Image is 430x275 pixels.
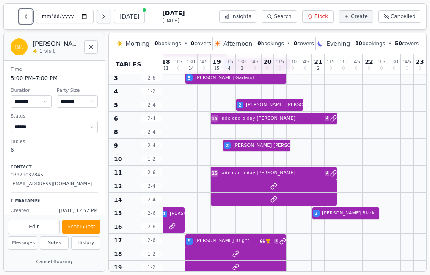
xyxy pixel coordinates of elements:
p: Timestamps [11,198,98,204]
span: 17 [114,236,122,245]
span: 2 [226,143,229,149]
span: 10 [114,155,122,163]
span: : 30 [390,59,398,64]
span: 2 [315,210,318,217]
span: 0 [355,66,357,71]
span: [DATE] [162,17,185,24]
dt: Duration [11,87,52,94]
span: : 15 [276,59,284,64]
span: 4 [325,116,329,121]
dt: Time [11,66,98,73]
span: 2 [239,102,242,108]
button: Insights [219,10,257,23]
span: 2 - 4 [141,115,162,122]
p: [EMAIL_ADDRESS][DOMAIN_NAME] [11,181,98,188]
span: 0 [342,66,345,71]
span: 2 [317,66,320,71]
span: : 15 [225,59,233,64]
span: 22 [365,59,373,65]
span: 9 [188,238,191,244]
span: 1 - 2 [141,88,162,95]
span: Evening [326,39,350,48]
dt: Tables [11,138,98,146]
span: Search [274,13,291,20]
span: 9 [163,211,165,217]
div: BR [11,38,28,55]
button: Cancel Booking [8,257,100,267]
span: 2 - 4 [141,183,162,190]
span: 0 [419,66,421,71]
span: 1 visit [39,48,55,55]
span: [PERSON_NAME] [PERSON_NAME] [246,102,325,109]
button: Edit [8,220,60,234]
span: : 45 [301,59,309,64]
button: [DATE] [114,10,145,23]
span: : 45 [251,59,259,64]
span: Created [11,207,29,214]
span: : 30 [238,59,246,64]
span: 14 [114,195,122,204]
span: : 45 [403,59,411,64]
span: 0 [294,41,297,47]
span: Morning [126,39,150,48]
span: bookings [355,40,385,47]
span: 3 [274,239,278,244]
span: 0 [266,66,269,71]
span: 15 [212,170,218,176]
span: 0 [405,66,408,71]
span: [PERSON_NAME] Garland [195,74,286,82]
button: Previous day [19,10,33,23]
span: 4 [114,87,118,96]
span: 2 - 4 [141,129,162,135]
span: Afternoon [223,39,252,48]
span: : 30 [339,59,347,64]
span: 2 - 6 [141,210,162,217]
span: 15 [214,66,220,71]
span: [PERSON_NAME] Bright [195,237,258,245]
dt: Party Size [57,87,98,94]
span: Create [351,13,368,20]
span: 0 [291,66,294,71]
button: Messages [8,236,37,250]
span: 0 [154,41,158,47]
span: 1 - 2 [141,156,162,162]
span: 14 [188,66,194,71]
span: Tables [116,60,141,69]
span: • [389,40,391,47]
span: 18 [114,250,122,258]
span: 1 - 2 [141,264,162,271]
span: 2 - 4 [141,196,162,203]
span: 11 [114,168,122,177]
span: 0 [329,66,332,71]
span: bookings [154,40,181,47]
span: 19 [212,59,221,65]
span: 0 [191,41,194,47]
span: 2 - 6 [141,237,162,244]
dd: 5:00 PM – 7:00 PM [11,74,98,82]
span: 8 [114,128,118,136]
span: 4 [325,171,329,176]
button: Create [339,10,373,23]
span: Cancelled [391,13,416,20]
span: [PERSON_NAME] [PERSON_NAME] [233,142,312,149]
button: Search [262,10,297,23]
span: 15 [114,209,122,217]
span: • [287,40,290,47]
span: 0 [202,66,205,71]
span: 20 [263,59,271,65]
span: 1 - 2 [141,250,162,257]
button: History [71,236,100,250]
span: 2 - 6 [141,169,162,176]
button: Seat Guest [62,220,100,234]
span: 9 [114,141,118,150]
span: [PERSON_NAME] [PERSON_NAME] [170,210,248,217]
span: [DATE] [162,9,185,17]
p: 07921032845 [11,172,98,179]
span: : 15 [327,59,335,64]
span: jade dad b day [PERSON_NAME] [221,115,323,122]
span: : 30 [187,59,195,64]
span: jade dad b day [PERSON_NAME] [221,170,323,177]
h2: [PERSON_NAME] [PERSON_NAME] [33,39,79,48]
span: 19 [114,263,122,272]
span: • [185,40,187,47]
